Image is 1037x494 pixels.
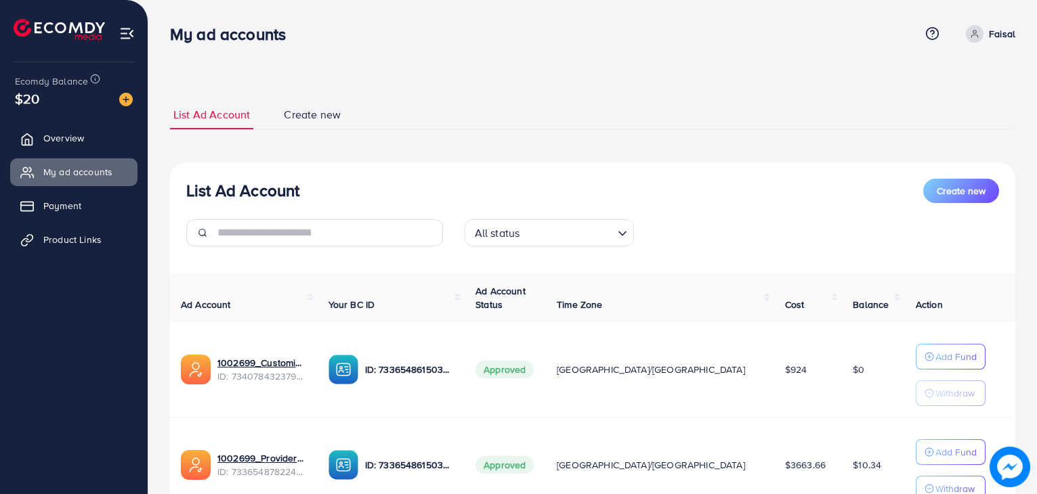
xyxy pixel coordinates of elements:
[43,199,81,212] span: Payment
[119,93,133,106] img: image
[935,444,977,460] p: Add Fund
[217,451,307,479] div: <span class='underline'>1002699_Providerssss_1708173395565</span></br>7336548782240382977
[524,221,612,243] input: Search for option
[557,298,602,311] span: Time Zone
[853,458,881,472] span: $10.34
[119,26,135,41] img: menu
[475,361,534,378] span: Approved
[217,369,307,383] span: ID: 7340784323798466562
[923,179,999,203] button: Create new
[557,458,745,472] span: [GEOGRAPHIC_DATA]/[GEOGRAPHIC_DATA]
[181,298,231,311] span: Ad Account
[990,447,1030,487] img: image
[475,284,526,311] span: Ad Account Status
[217,465,307,478] span: ID: 7336548782240382977
[284,107,341,122] span: Create new
[186,181,299,200] h3: List Ad Account
[43,165,112,179] span: My ad accounts
[170,24,297,44] h3: My ad accounts
[329,298,375,311] span: Your BC ID
[329,450,358,480] img: ic-ba-acc.ded83a64.svg
[935,385,975,401] p: Withdraw
[557,363,745,376] span: [GEOGRAPHIC_DATA]/[GEOGRAPHIC_DATA]
[181,450,211,480] img: ic-ads-acc.e4c84228.svg
[15,74,88,88] span: Ecomdy Balance
[173,107,250,122] span: List Ad Account
[785,363,807,376] span: $924
[935,349,977,365] p: Add Fund
[916,298,943,311] span: Action
[937,184,986,198] span: Create new
[15,89,39,108] span: $20
[853,363,864,376] span: $0
[217,356,307,384] div: <span class='underline'>1002699_Customized_1709159583650</span></br>7340784323798466562
[989,26,1015,42] p: Faisal
[329,355,358,384] img: ic-ba-acc.ded83a64.svg
[465,219,634,246] div: Search for option
[10,158,137,185] a: My ad accounts
[475,456,534,474] span: Approved
[217,356,307,369] a: 1002699_Customized_1709159583650
[916,344,986,369] button: Add Fund
[365,457,454,473] p: ID: 7336548615034552322
[853,298,889,311] span: Balance
[43,131,84,145] span: Overview
[10,192,137,219] a: Payment
[10,125,137,152] a: Overview
[43,233,102,246] span: Product Links
[960,25,1015,43] a: Faisal
[472,223,523,243] span: All status
[785,458,826,472] span: $3663.66
[181,355,211,384] img: ic-ads-acc.e4c84228.svg
[365,361,454,378] p: ID: 7336548615034552322
[916,380,986,406] button: Withdraw
[916,439,986,465] button: Add Fund
[217,451,307,465] a: 1002699_Providerssss_1708173395565
[10,226,137,253] a: Product Links
[14,19,105,40] img: logo
[785,298,805,311] span: Cost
